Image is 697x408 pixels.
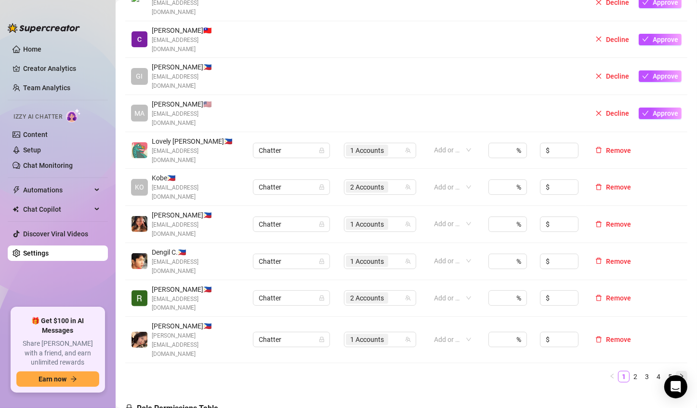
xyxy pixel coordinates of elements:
span: Chatter [259,332,324,347]
a: 2 [630,371,641,382]
span: delete [595,147,602,153]
span: KO [135,182,144,192]
span: [EMAIL_ADDRESS][DOMAIN_NAME] [152,295,241,313]
span: check [642,36,649,42]
div: Open Intercom Messenger [664,375,687,398]
span: 2 Accounts [350,182,384,192]
button: Remove [592,292,635,304]
button: Earn nowarrow-right [16,371,99,387]
span: 2 Accounts [346,181,388,193]
span: lock [319,295,325,301]
span: [EMAIL_ADDRESS][DOMAIN_NAME] [152,220,241,239]
span: team [405,337,411,342]
span: check [642,73,649,80]
a: Settings [23,249,49,257]
span: [PERSON_NAME] 🇹🇼 [152,25,241,36]
span: [EMAIL_ADDRESS][DOMAIN_NAME] [152,183,241,202]
span: Chat Copilot [23,202,92,217]
span: 1 Accounts [346,145,388,156]
span: Remove [606,336,631,343]
button: right [676,371,687,382]
button: Approve [639,108,682,119]
span: Remove [606,147,631,154]
span: close [595,73,602,80]
button: Remove [592,145,635,156]
span: delete [595,258,602,264]
span: 1 Accounts [350,256,384,267]
li: 1 [618,371,630,382]
img: AI Chatter [66,109,81,122]
a: Home [23,45,41,53]
a: Chat Monitoring [23,162,73,169]
span: [EMAIL_ADDRESS][DOMAIN_NAME] [152,36,241,54]
span: Remove [606,220,631,228]
span: delete [595,221,602,228]
button: Approve [639,70,682,82]
a: Team Analytics [23,84,70,92]
span: team [405,148,411,153]
span: 🎁 Get $100 in AI Messages [16,316,99,335]
span: [PERSON_NAME] 🇺🇸 [152,99,241,109]
span: [EMAIL_ADDRESS][DOMAIN_NAME] [152,258,241,276]
img: Aliyah Espiritu [132,216,147,232]
img: logo-BBDzfeDw.svg [8,23,80,33]
span: arrow-right [70,376,77,382]
span: 2 Accounts [350,293,384,303]
span: [PERSON_NAME] 🇵🇭 [152,210,241,220]
span: GI [136,71,143,82]
span: team [405,184,411,190]
span: MA [134,108,145,119]
span: [PERSON_NAME][EMAIL_ADDRESS][DOMAIN_NAME] [152,331,241,359]
span: Dengil C. 🇵🇭 [152,247,241,258]
span: delete [595,184,602,190]
span: [EMAIL_ADDRESS][DOMAIN_NAME] [152,109,241,128]
span: lock [319,184,325,190]
span: [PERSON_NAME] 🇵🇭 [152,321,241,331]
span: lock [319,258,325,264]
a: Discover Viral Videos [23,230,88,238]
span: [PERSON_NAME] 🇵🇭 [152,284,241,295]
span: Chatter [259,180,324,194]
button: Remove [592,334,635,345]
span: Decline [606,36,629,43]
li: Next Page [676,371,687,382]
a: 1 [618,371,629,382]
span: 1 Accounts [350,145,384,156]
img: Riza Joy Barrera [132,290,147,306]
button: left [606,371,618,382]
span: team [405,258,411,264]
button: Decline [592,34,633,45]
span: Earn now [39,375,66,383]
span: close [595,36,602,42]
span: [EMAIL_ADDRESS][DOMAIN_NAME] [152,147,241,165]
span: 1 Accounts [346,256,388,267]
span: Decline [606,109,629,117]
span: lock [319,148,325,153]
span: Approve [653,36,678,43]
span: [EMAIL_ADDRESS][DOMAIN_NAME] [152,72,241,91]
span: Approve [653,109,678,117]
li: 4 [653,371,664,382]
a: 4 [653,371,664,382]
span: 1 Accounts [350,219,384,230]
a: 5 [665,371,675,382]
button: Decline [592,70,633,82]
button: Decline [592,108,633,119]
img: Lovely Gablines [132,142,147,158]
span: Decline [606,72,629,80]
li: Previous Page [606,371,618,382]
span: left [609,373,615,379]
span: Kobe 🇵🇭 [152,173,241,183]
span: 1 Accounts [346,334,388,345]
span: Share [PERSON_NAME] with a friend, and earn unlimited rewards [16,339,99,367]
span: Chatter [259,291,324,305]
span: team [405,221,411,227]
img: Dengil Consigna [132,253,147,269]
li: 2 [630,371,641,382]
a: 3 [642,371,652,382]
span: delete [595,295,602,301]
span: 1 Accounts [350,334,384,345]
span: Chatter [259,143,324,158]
